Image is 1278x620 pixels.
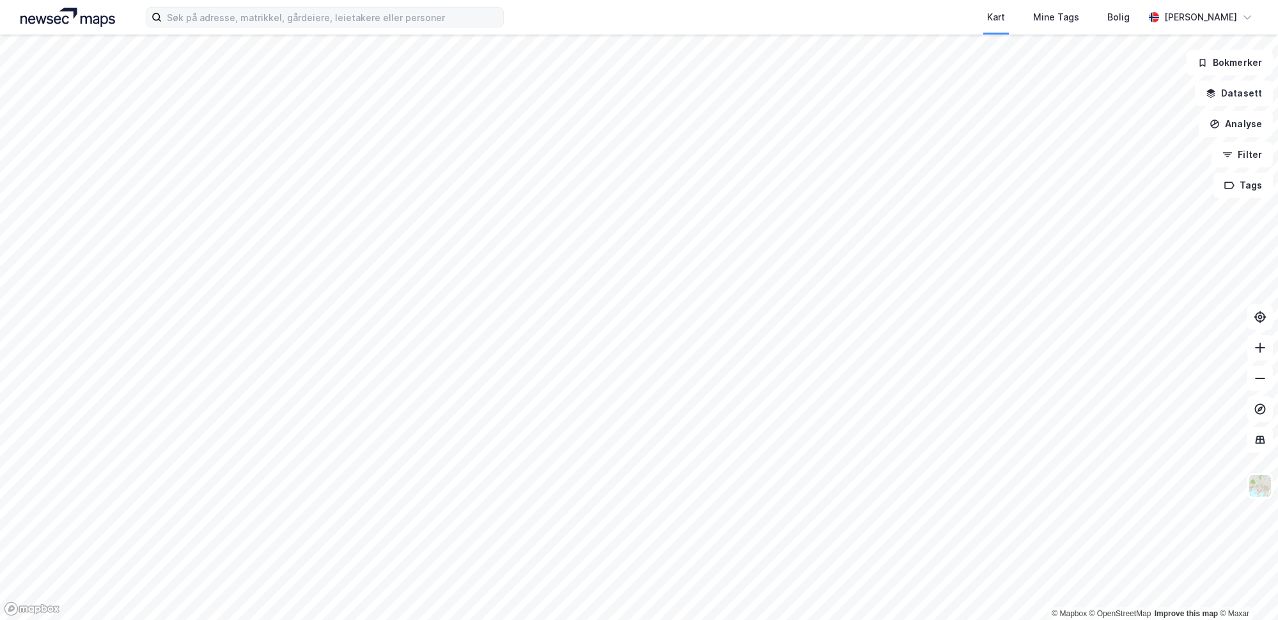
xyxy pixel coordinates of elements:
input: Søk på adresse, matrikkel, gårdeiere, leietakere eller personer [162,8,503,27]
img: logo.a4113a55bc3d86da70a041830d287a7e.svg [20,8,115,27]
div: [PERSON_NAME] [1164,10,1237,25]
div: Kontrollprogram for chat [1214,559,1278,620]
div: Mine Tags [1033,10,1079,25]
div: Bolig [1107,10,1130,25]
div: Kart [987,10,1005,25]
iframe: Chat Widget [1214,559,1278,620]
